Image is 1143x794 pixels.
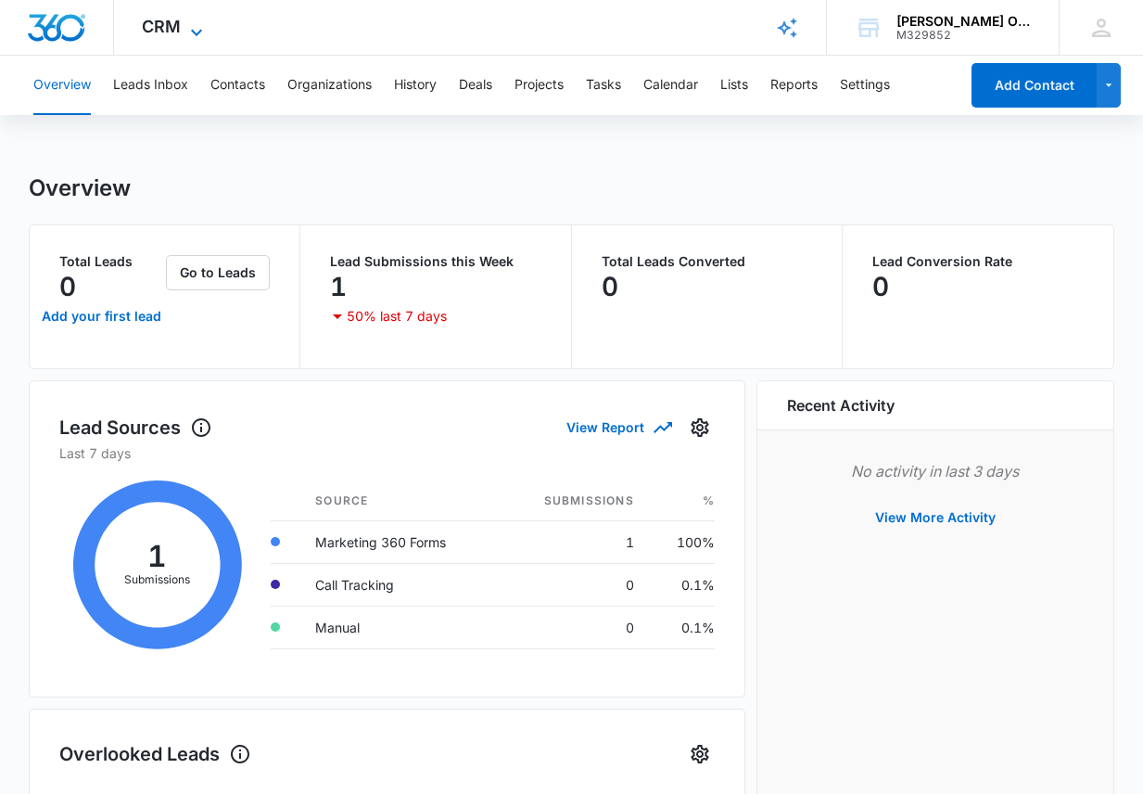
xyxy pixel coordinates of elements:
p: No activity in last 3 days [787,460,1084,482]
button: Tasks [586,56,621,115]
button: Calendar [643,56,698,115]
td: Marketing 360 Forms [300,520,500,563]
div: account name [896,14,1032,29]
p: 1 [330,272,347,301]
td: 1 [500,520,649,563]
th: Source [300,481,500,521]
button: View More Activity [857,495,1014,540]
td: Call Tracking [300,563,500,606]
p: 0 [602,272,618,301]
button: Leads Inbox [113,56,188,115]
td: 0.1% [649,606,715,648]
td: 0 [500,563,649,606]
button: Add Contact [972,63,1097,108]
p: Last 7 days [59,443,715,463]
td: 0 [500,606,649,648]
td: 100% [649,520,715,563]
th: Submissions [500,481,649,521]
a: Go to Leads [166,264,270,280]
p: Lead Submissions this Week [330,255,540,268]
button: Contacts [210,56,265,115]
td: 0.1% [649,563,715,606]
p: Total Leads Converted [602,255,812,268]
button: Lists [720,56,748,115]
button: Overview [33,56,91,115]
h1: Lead Sources [59,414,212,442]
a: Add your first lead [41,294,162,339]
p: Lead Conversion Rate [872,255,1084,268]
p: 0 [59,272,76,301]
button: Settings [840,56,890,115]
button: History [394,56,437,115]
button: Deals [459,56,492,115]
h1: Overview [29,174,131,202]
button: Go to Leads [166,255,270,290]
h1: Overlooked Leads [59,740,251,768]
th: % [649,481,715,521]
p: 50% last 7 days [347,310,447,323]
button: Organizations [287,56,372,115]
div: account id [896,29,1032,42]
button: Settings [685,739,715,769]
span: CRM [142,17,181,36]
p: Total Leads [59,255,162,268]
button: Projects [514,56,564,115]
button: Reports [770,56,818,115]
h6: Recent Activity [787,394,895,416]
td: Manual [300,606,500,648]
button: View Report [566,411,670,443]
button: Settings [685,413,715,442]
p: 0 [872,272,889,301]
